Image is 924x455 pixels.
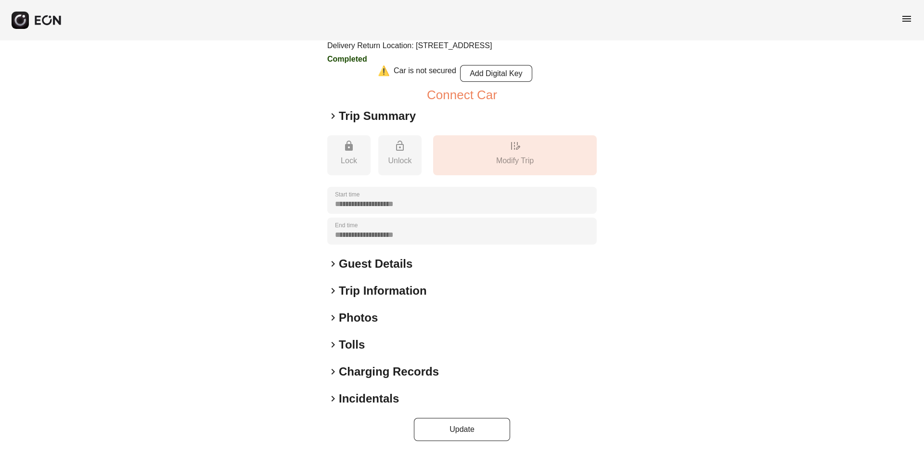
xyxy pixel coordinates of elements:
div: Car is not secured [394,65,456,82]
span: keyboard_arrow_right [327,339,339,351]
span: menu [901,13,912,25]
span: keyboard_arrow_right [327,366,339,377]
span: keyboard_arrow_right [327,393,339,404]
h2: Incidentals [339,391,399,406]
span: keyboard_arrow_right [327,258,339,270]
h2: Trip Summary [339,108,416,124]
h2: Charging Records [339,364,439,379]
h2: Guest Details [339,256,412,272]
div: ⚠️ [378,65,390,82]
h2: Tolls [339,337,365,352]
button: Connect Car [427,89,497,101]
button: Update [414,418,510,441]
span: keyboard_arrow_right [327,285,339,297]
h2: Photos [339,310,378,325]
span: keyboard_arrow_right [327,110,339,122]
h3: Completed [327,53,492,65]
span: keyboard_arrow_right [327,312,339,324]
h2: Trip Information [339,283,427,299]
p: Delivery Return Location: [STREET_ADDRESS] [327,40,492,52]
button: Add Digital Key [460,65,532,82]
